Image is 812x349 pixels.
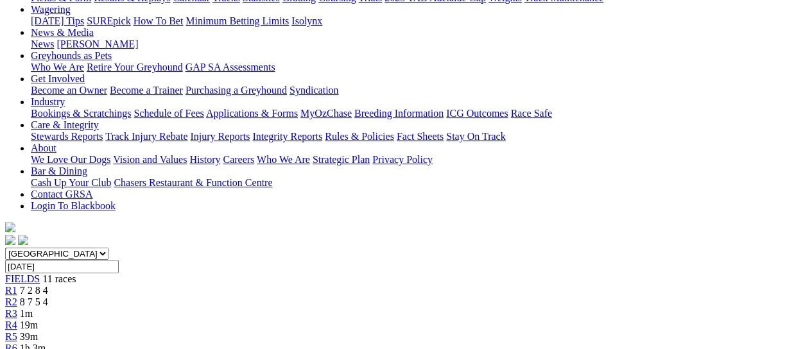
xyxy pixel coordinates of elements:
a: Minimum Betting Limits [186,15,289,26]
span: 39m [20,331,38,342]
a: R1 [5,285,17,296]
img: twitter.svg [18,235,28,245]
a: Stay On Track [446,131,505,142]
a: Applications & Forms [206,108,298,119]
a: Track Injury Rebate [105,131,187,142]
img: facebook.svg [5,235,15,245]
a: Who We Are [257,154,310,165]
a: Schedule of Fees [134,108,203,119]
input: Select date [5,260,119,273]
div: Get Involved [31,85,807,96]
a: Stewards Reports [31,131,103,142]
a: Chasers Restaurant & Function Centre [114,177,272,188]
img: logo-grsa-white.png [5,222,15,232]
a: Greyhounds as Pets [31,50,112,61]
a: About [31,142,56,153]
a: Login To Blackbook [31,200,116,211]
a: Become a Trainer [110,85,183,96]
a: News & Media [31,27,94,38]
div: Industry [31,108,807,119]
a: Who We Are [31,62,84,72]
a: Vision and Values [113,154,187,165]
a: Care & Integrity [31,119,99,130]
a: R5 [5,331,17,342]
a: Become an Owner [31,85,107,96]
a: GAP SA Assessments [186,62,275,72]
div: Care & Integrity [31,131,807,142]
a: Breeding Information [354,108,444,119]
span: 19m [20,319,38,330]
a: We Love Our Dogs [31,154,110,165]
a: [PERSON_NAME] [56,38,138,49]
span: 11 races [42,273,76,284]
a: ICG Outcomes [446,108,508,119]
div: About [31,154,807,166]
a: MyOzChase [300,108,352,119]
a: Careers [223,154,254,165]
a: [DATE] Tips [31,15,84,26]
a: Integrity Reports [252,131,322,142]
div: Wagering [31,15,807,27]
a: FIELDS [5,273,40,284]
a: How To Bet [134,15,184,26]
a: Contact GRSA [31,189,92,200]
a: Bookings & Scratchings [31,108,131,119]
a: Fact Sheets [397,131,444,142]
span: 1m [20,308,33,319]
a: Get Involved [31,73,85,84]
a: Industry [31,96,65,107]
a: News [31,38,54,49]
a: History [189,154,220,165]
a: Cash Up Your Club [31,177,111,188]
a: Wagering [31,4,71,15]
a: Rules & Policies [325,131,394,142]
div: Bar & Dining [31,177,807,189]
a: R3 [5,308,17,319]
span: 7 2 8 4 [20,285,48,296]
a: Syndication [289,85,338,96]
a: R2 [5,296,17,307]
a: Strategic Plan [313,154,370,165]
a: Race Safe [510,108,551,119]
a: Isolynx [291,15,322,26]
div: News & Media [31,38,807,50]
a: R4 [5,319,17,330]
a: Retire Your Greyhound [87,62,183,72]
a: Injury Reports [190,131,250,142]
a: Purchasing a Greyhound [186,85,287,96]
a: Privacy Policy [372,154,433,165]
div: Greyhounds as Pets [31,62,807,73]
a: Bar & Dining [31,166,87,176]
span: 8 7 5 4 [20,296,48,307]
a: SUREpick [87,15,130,26]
